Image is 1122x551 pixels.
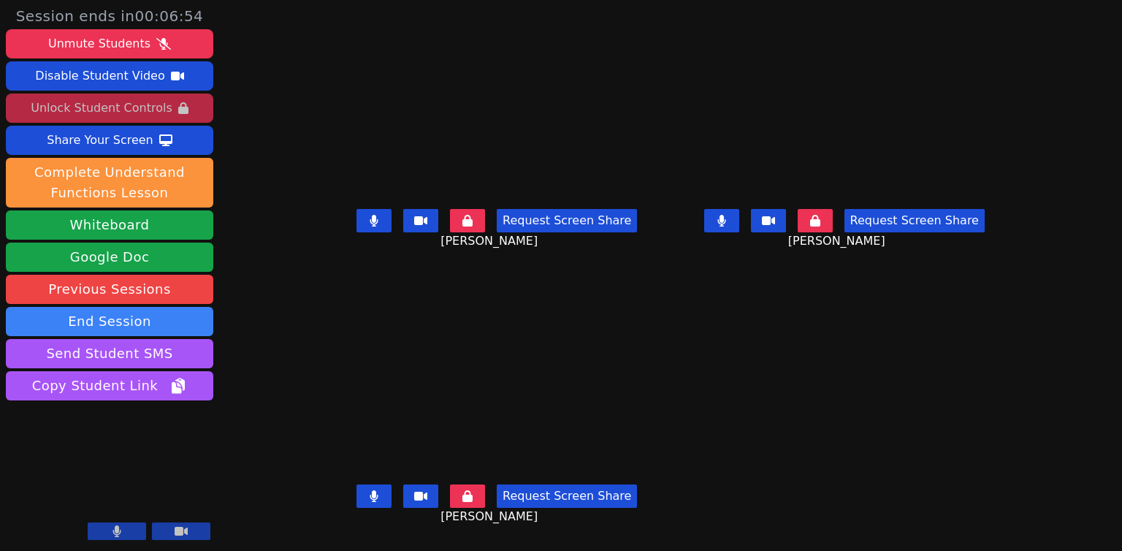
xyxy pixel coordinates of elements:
[135,7,204,25] time: 00:06:54
[497,484,637,508] button: Request Screen Share
[6,275,213,304] a: Previous Sessions
[6,29,213,58] button: Unmute Students
[35,64,164,88] div: Disable Student Video
[6,307,213,336] button: End Session
[497,209,637,232] button: Request Screen Share
[6,243,213,272] a: Google Doc
[6,210,213,240] button: Whiteboard
[6,94,213,123] button: Unlock Student Controls
[16,6,204,26] span: Session ends in
[440,232,541,250] span: [PERSON_NAME]
[47,129,153,152] div: Share Your Screen
[6,371,213,400] button: Copy Student Link
[440,508,541,525] span: [PERSON_NAME]
[788,232,889,250] span: [PERSON_NAME]
[844,209,985,232] button: Request Screen Share
[31,96,172,120] div: Unlock Student Controls
[48,32,150,56] div: Unmute Students
[32,376,187,396] span: Copy Student Link
[6,126,213,155] button: Share Your Screen
[6,339,213,368] button: Send Student SMS
[6,61,213,91] button: Disable Student Video
[6,158,213,208] button: Complete Understand Functions Lesson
